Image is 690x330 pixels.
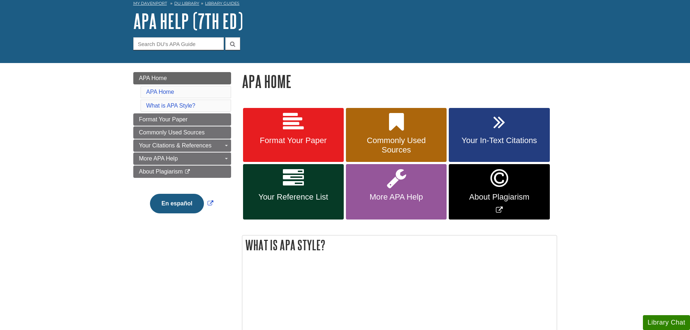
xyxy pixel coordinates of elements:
span: Commonly Used Sources [351,136,441,155]
span: More APA Help [351,192,441,202]
span: Commonly Used Sources [139,129,205,135]
span: About Plagiarism [454,192,544,202]
a: APA Help (7th Ed) [133,10,243,32]
a: Link opens in new window [148,200,215,206]
h2: What is APA Style? [242,235,557,255]
input: Search DU's APA Guide [133,37,224,50]
a: Format Your Paper [243,108,344,162]
a: More APA Help [346,164,447,220]
i: This link opens in a new window [184,170,191,174]
a: APA Home [133,72,231,84]
a: My Davenport [133,0,167,7]
a: Your In-Text Citations [449,108,549,162]
span: Format Your Paper [248,136,338,145]
span: About Plagiarism [139,168,183,175]
a: Your Citations & References [133,139,231,152]
span: APA Home [139,75,167,81]
span: Your Reference List [248,192,338,202]
a: About Plagiarism [133,166,231,178]
span: Your In-Text Citations [454,136,544,145]
a: Link opens in new window [449,164,549,220]
div: Guide Page Menu [133,72,231,226]
a: Format Your Paper [133,113,231,126]
a: APA Home [146,89,174,95]
span: Format Your Paper [139,116,188,122]
a: Library Guides [205,1,239,6]
span: Your Citations & References [139,142,212,149]
a: What is APA Style? [146,103,196,109]
h1: APA Home [242,72,557,91]
button: En español [150,194,204,213]
a: Your Reference List [243,164,344,220]
span: More APA Help [139,155,178,162]
a: Commonly Used Sources [133,126,231,139]
button: Library Chat [643,315,690,330]
a: DU Library [174,1,199,6]
a: More APA Help [133,153,231,165]
a: Commonly Used Sources [346,108,447,162]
